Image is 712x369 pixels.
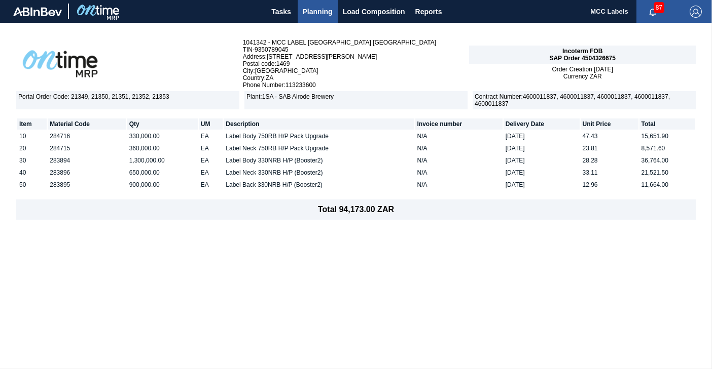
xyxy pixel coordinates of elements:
[639,179,695,190] td: 11,664.00
[562,48,602,55] span: Incoterm FOB
[199,118,223,130] th: UM
[581,131,638,142] td: 47.43
[243,39,470,46] span: 1041342 - MCC LABEL [GEOGRAPHIC_DATA] [GEOGRAPHIC_DATA]
[581,167,638,178] td: 33.11
[48,143,126,154] td: 284715
[243,53,470,60] span: Address : [STREET_ADDRESS][PERSON_NAME]
[224,167,414,178] td: Label Neck 330NRB H/P (Booster2)
[224,118,414,130] th: Description
[415,143,503,154] td: N/A
[270,6,293,18] span: Tasks
[636,5,669,19] button: Notifications
[563,73,602,80] span: Currency ZAR
[303,6,333,18] span: Planning
[552,66,613,73] span: Order Creation [DATE]
[127,131,198,142] td: 330,000.00
[17,167,47,178] td: 40
[415,118,503,130] th: Invoice number
[224,155,414,166] td: Label Body 330NRB H/P (Booster2)
[415,131,503,142] td: N/A
[16,44,104,84] img: abOntimeLogoPreto.41694eb1.png
[415,179,503,190] td: N/A
[504,131,580,142] td: [DATE]
[581,155,638,166] td: 28.28
[243,74,470,81] span: Country : ZA
[654,2,664,13] span: 87
[639,131,695,142] td: 15,651.90
[199,131,223,142] td: EA
[17,131,47,142] td: 10
[504,143,580,154] td: [DATE]
[244,91,468,109] span: Plant : 1SA - SAB Alrode Brewery
[581,179,638,190] td: 12.96
[127,155,198,166] td: 1,300,000.00
[199,143,223,154] td: EA
[224,143,414,154] td: Label Neck 750RB H/P Pack Upgrade
[48,155,126,166] td: 283894
[199,155,223,166] td: EA
[17,118,47,130] th: Item
[17,155,47,166] td: 30
[639,155,695,166] td: 36,764.00
[504,118,580,130] th: Delivery Date
[243,60,470,67] span: Postal code : 1469
[473,91,696,109] span: Contract Number : 4600011837, 4600011837, 4600011837, 4600011837, 4600011837
[127,118,198,130] th: Qty
[504,179,580,190] td: [DATE]
[639,143,695,154] td: 8,571.60
[504,155,580,166] td: [DATE]
[48,179,126,190] td: 283895
[243,46,470,53] span: TIN - 9350789045
[415,167,503,178] td: N/A
[581,143,638,154] td: 23.81
[48,118,126,130] th: Material Code
[504,167,580,178] td: [DATE]
[690,6,702,18] img: Logout
[17,179,47,190] td: 50
[224,179,414,190] td: Label Back 330NRB H/P (Booster2)
[16,199,696,220] footer: Total 94,173.00 ZAR
[13,7,62,16] img: TNhmsLtSVTkK8tSr43FrP2fwEKptu5GPRR3wAAAABJRU5ErkJggg==
[127,179,198,190] td: 900,000.00
[199,167,223,178] td: EA
[343,6,405,18] span: Load Composition
[581,118,638,130] th: Unit Price
[48,167,126,178] td: 283896
[48,131,126,142] td: 284716
[127,167,198,178] td: 650,000.00
[127,143,198,154] td: 360,000.00
[415,6,442,18] span: Reports
[639,167,695,178] td: 21,521.50
[224,131,414,142] td: Label Body 750RB H/P Pack Upgrade
[17,143,47,154] td: 20
[415,155,503,166] td: N/A
[639,118,695,130] th: Total
[243,81,470,89] span: Phone Number : 113233600
[243,67,470,74] span: City : [GEOGRAPHIC_DATA]
[199,179,223,190] td: EA
[16,91,239,109] span: Portal Order Code : 21349, 21350, 21351, 21352, 21353
[549,55,616,62] span: SAP Order 4504326675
